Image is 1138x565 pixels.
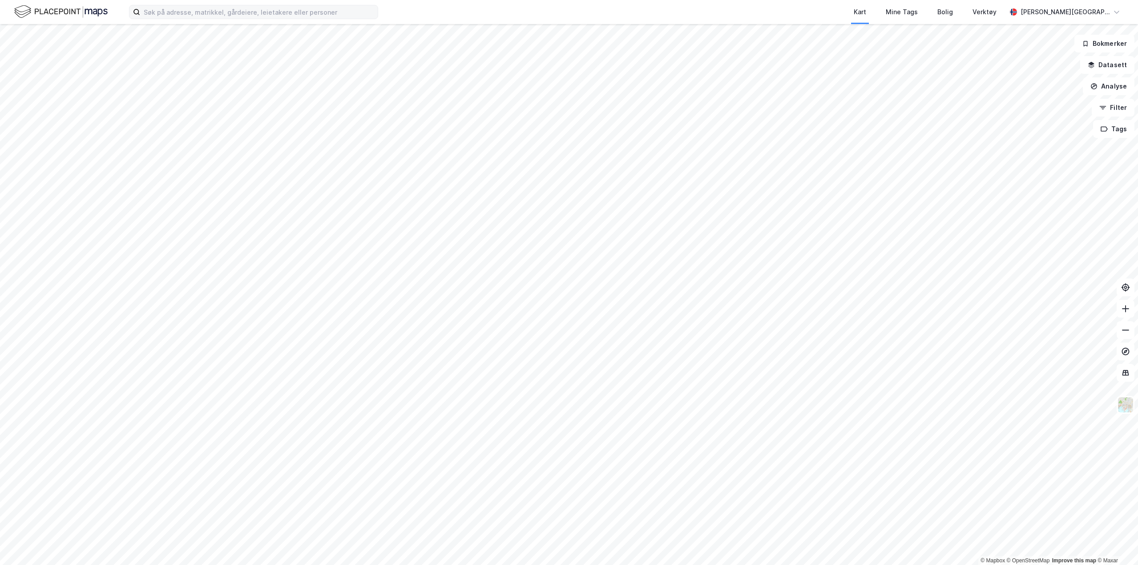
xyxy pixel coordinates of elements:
[1083,77,1134,95] button: Analyse
[886,7,918,17] div: Mine Tags
[854,7,866,17] div: Kart
[1021,7,1110,17] div: [PERSON_NAME][GEOGRAPHIC_DATA]
[140,5,378,19] input: Søk på adresse, matrikkel, gårdeiere, leietakere eller personer
[1007,557,1050,564] a: OpenStreetMap
[1074,35,1134,52] button: Bokmerker
[1117,396,1134,413] img: Z
[14,4,108,20] img: logo.f888ab2527a4732fd821a326f86c7f29.svg
[981,557,1005,564] a: Mapbox
[1092,99,1134,117] button: Filter
[1052,557,1096,564] a: Improve this map
[1080,56,1134,74] button: Datasett
[1094,522,1138,565] iframe: Chat Widget
[1093,120,1134,138] button: Tags
[937,7,953,17] div: Bolig
[973,7,997,17] div: Verktøy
